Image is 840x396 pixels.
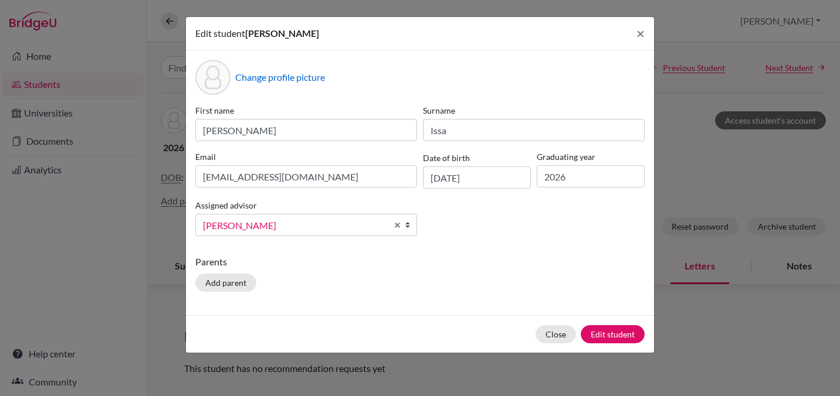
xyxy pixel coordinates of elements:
label: Graduating year [537,151,645,163]
span: [PERSON_NAME] [245,28,319,39]
span: × [636,25,645,42]
label: Date of birth [423,152,470,164]
button: Edit student [581,325,645,343]
button: Add parent [195,274,256,292]
label: First name [195,104,417,117]
div: Profile picture [195,60,231,95]
button: Close [536,325,576,343]
input: dd/mm/yyyy [423,166,531,189]
button: Close [627,17,654,50]
label: Assigned advisor [195,199,257,211]
span: [PERSON_NAME] [203,218,387,233]
label: Email [195,151,417,163]
span: Edit student [195,28,245,39]
p: Parents [195,255,645,269]
label: Surname [423,104,645,117]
